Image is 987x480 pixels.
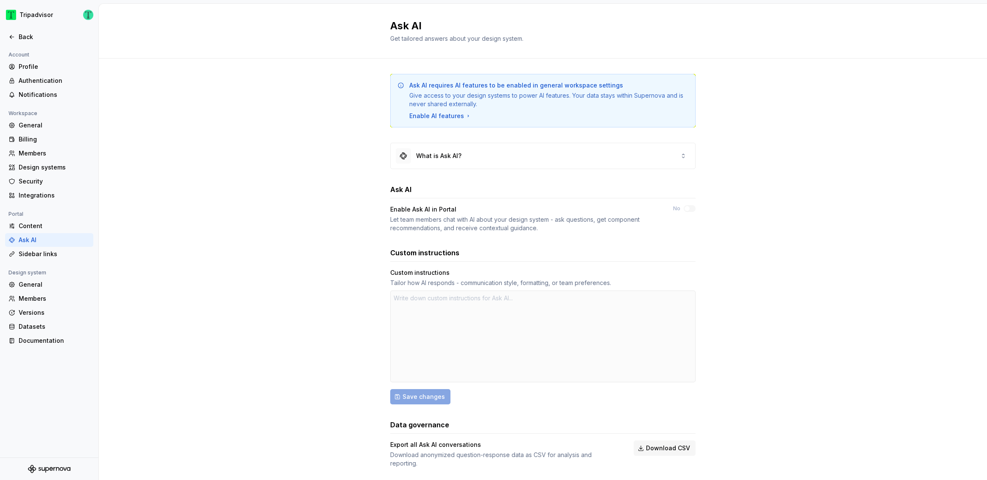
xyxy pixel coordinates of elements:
[19,222,90,230] div: Content
[5,189,93,202] a: Integrations
[390,440,481,449] div: Export all Ask AI conversations
[409,81,623,90] div: Ask AI requires AI features to be enabled in general workspace settings
[416,152,461,160] div: What is Ask AI?
[5,147,93,160] a: Members
[19,336,90,345] div: Documentation
[19,177,90,186] div: Security
[5,247,93,261] a: Sidebar links
[634,440,696,456] button: Download CSV
[19,163,90,172] div: Design systems
[5,50,33,60] div: Account
[390,420,449,430] h3: Data governance
[390,268,450,277] div: Custom instructions
[83,10,93,20] img: Thomas Dittmer
[390,215,658,232] div: Let team members chat with AI about your design system - ask questions, get component recommendat...
[646,444,690,452] span: Download CSV
[409,91,688,108] div: Give access to your design systems to power AI features. Your data stays within Supernova and is ...
[5,268,50,278] div: Design system
[19,149,90,158] div: Members
[19,121,90,130] div: General
[5,108,41,119] div: Workspace
[5,278,93,291] a: General
[19,62,90,71] div: Profile
[5,209,27,219] div: Portal
[19,135,90,144] div: Billing
[19,280,90,289] div: General
[19,236,90,244] div: Ask AI
[28,465,70,473] svg: Supernova Logo
[5,119,93,132] a: General
[409,112,472,120] button: Enable AI features
[19,90,90,99] div: Notifications
[5,233,93,247] a: Ask AI
[5,175,93,188] a: Security
[5,334,93,347] a: Documentation
[19,33,90,41] div: Back
[390,248,459,258] h3: Custom instructions
[20,11,53,19] div: Tripadvisor
[5,133,93,146] a: Billing
[5,320,93,333] a: Datasets
[19,294,90,303] div: Members
[390,451,618,468] div: Download anonymized question-response data as CSV for analysis and reporting.
[19,322,90,331] div: Datasets
[19,250,90,258] div: Sidebar links
[673,205,680,212] label: No
[19,76,90,85] div: Authentication
[5,60,93,73] a: Profile
[5,292,93,305] a: Members
[5,30,93,44] a: Back
[5,219,93,233] a: Content
[19,191,90,200] div: Integrations
[5,74,93,88] a: Authentication
[390,184,411,195] h3: Ask AI
[5,161,93,174] a: Design systems
[2,6,97,24] button: TripadvisorThomas Dittmer
[6,10,16,20] img: 0ed0e8b8-9446-497d-bad0-376821b19aa5.png
[390,35,523,42] span: Get tailored answers about your design system.
[390,205,456,214] div: Enable Ask AI in Portal
[5,88,93,102] a: Notifications
[19,308,90,317] div: Versions
[5,306,93,319] a: Versions
[390,279,696,287] div: Tailor how AI responds - communication style, formatting, or team preferences.
[390,19,685,33] h2: Ask AI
